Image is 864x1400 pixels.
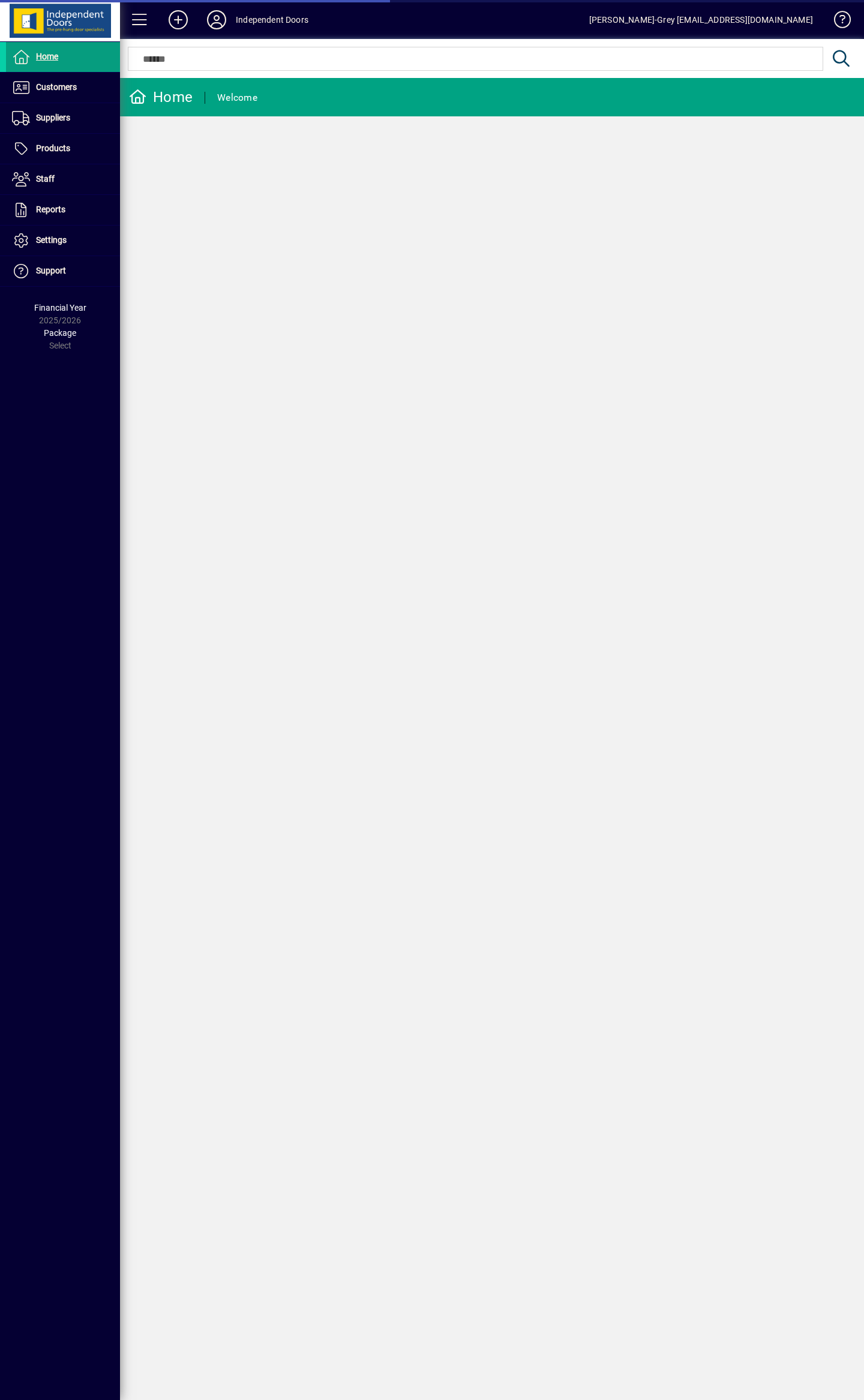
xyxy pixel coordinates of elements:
[36,52,58,61] span: Home
[6,73,120,103] a: Customers
[36,235,67,245] span: Settings
[36,82,77,92] span: Customers
[217,88,257,107] div: Welcome
[34,303,86,313] span: Financial Year
[6,103,120,133] a: Suppliers
[36,205,65,214] span: Reports
[825,2,849,41] a: Knowledge Base
[44,328,76,338] span: Package
[36,266,66,275] span: Support
[236,10,308,29] div: Independent Doors
[159,9,197,31] button: Add
[6,134,120,164] a: Products
[6,226,120,256] a: Settings
[6,195,120,225] a: Reports
[36,174,55,184] span: Staff
[197,9,236,31] button: Profile
[6,164,120,194] a: Staff
[589,10,813,29] div: [PERSON_NAME]-Grey [EMAIL_ADDRESS][DOMAIN_NAME]
[36,113,70,122] span: Suppliers
[36,143,70,153] span: Products
[6,256,120,286] a: Support
[129,88,193,107] div: Home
